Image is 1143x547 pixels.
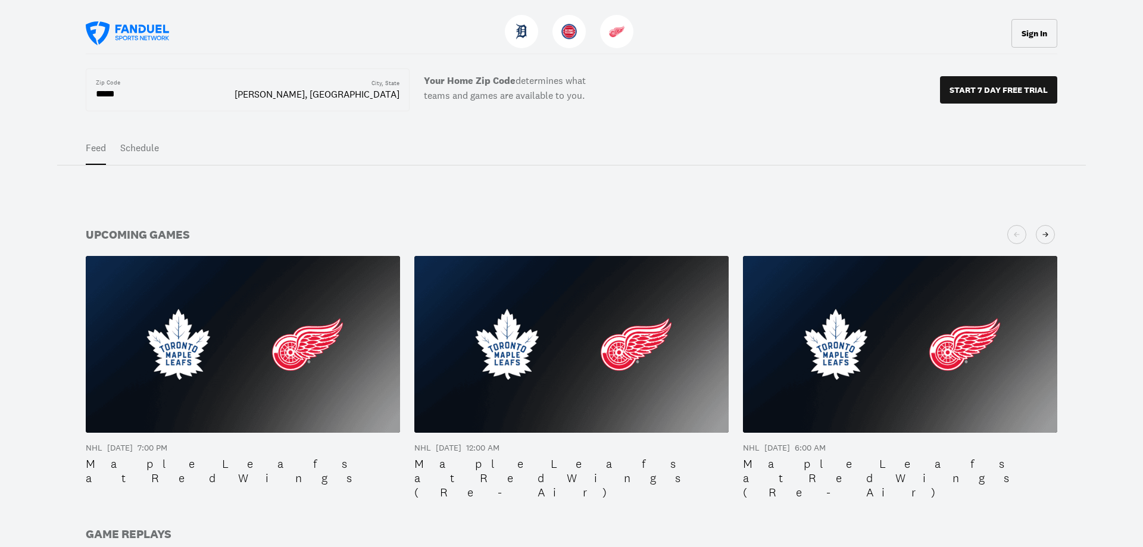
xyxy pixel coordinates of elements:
a: TigersTigers [505,39,543,51]
button: Sign In [1011,19,1057,48]
div: Game Replays [86,528,171,540]
p: START 7 DAY FREE TRIAL [950,86,1048,95]
div: Maple Leafs at Red Wings [86,457,400,485]
div: Maple Leafs at Red Wings (Re-Air) [743,457,1057,499]
div: [DATE] [436,442,461,454]
div: Upcoming Games [86,229,190,240]
a: PistonsPistons [552,39,591,51]
div: 6:00 AM [795,442,826,454]
a: Red WingsRed Wings [600,39,638,51]
button: Schedule [120,132,159,165]
div: NHL [414,442,431,454]
div: NHL [86,442,102,454]
a: NHL[DATE]6:00 AMMaple Leafs at Red Wings (Re-Air) [743,256,1057,499]
img: Tigers [514,24,529,39]
a: FanDuel Sports Network [86,21,169,45]
div: City, State [371,79,399,87]
b: Your Home Zip Code [424,74,516,87]
a: NHL[DATE]7:00 PMMaple Leafs at Red Wings [86,256,400,485]
div: 7:00 PM [138,442,167,454]
div: [DATE] [764,442,790,454]
a: NHL[DATE]12:00 AMMaple Leafs at Red Wings (Re-Air) [414,256,729,499]
div: Zip Code [96,79,120,87]
div: NHL [743,442,760,454]
button: Feed [86,132,106,165]
button: START 7 DAY FREE TRIAL [940,77,1057,104]
img: Pistons [561,24,577,39]
div: Maple Leafs at Red Wings (Re-Air) [414,457,729,499]
img: Red Wings [609,24,624,39]
div: 12:00 AM [466,442,499,454]
div: [PERSON_NAME], [GEOGRAPHIC_DATA] [235,87,399,101]
label: determines what teams and games are available to you. [410,68,600,112]
div: [DATE] [107,442,133,454]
